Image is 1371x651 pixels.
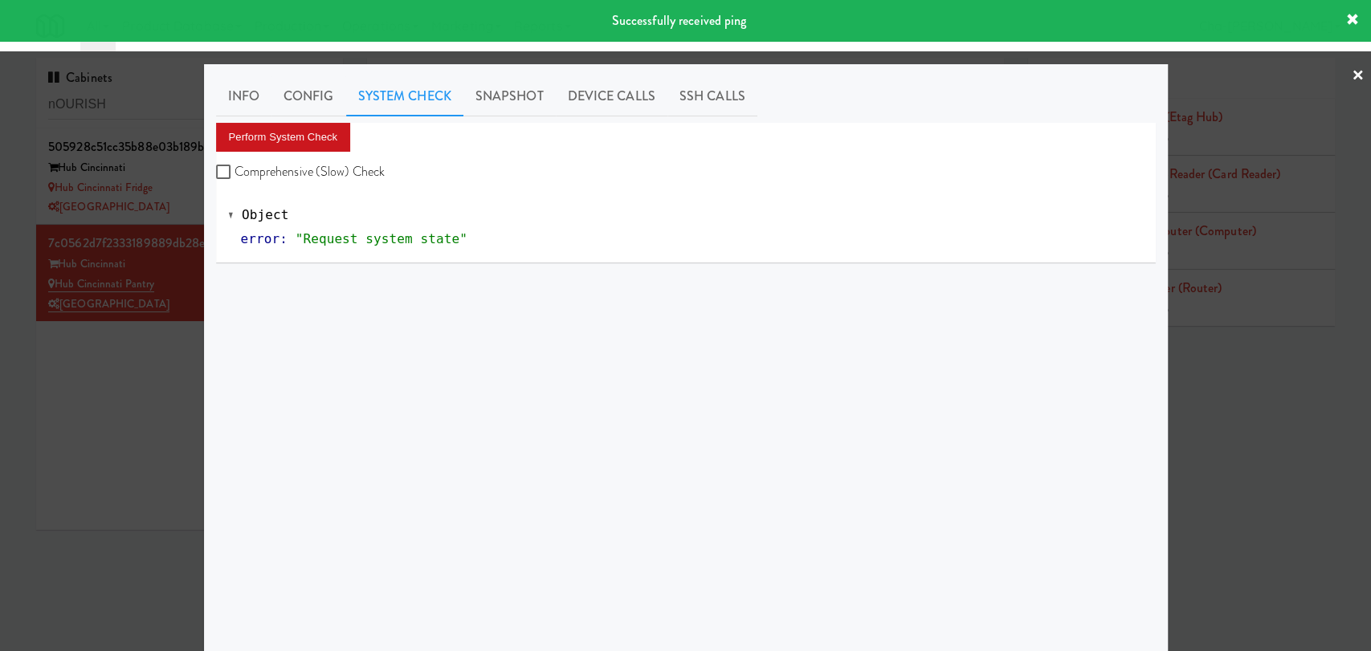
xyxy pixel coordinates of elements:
a: Snapshot [463,76,556,116]
span: : [280,231,288,246]
span: Successfully received ping [612,11,747,30]
a: System Check [346,76,463,116]
a: Device Calls [556,76,667,116]
a: Config [271,76,346,116]
span: error [241,231,280,246]
button: Perform System Check [216,123,351,152]
span: "Request system state" [296,231,467,246]
input: Comprehensive (Slow) Check [216,166,235,179]
span: Object [242,207,288,222]
a: Info [216,76,271,116]
label: Comprehensive (Slow) Check [216,160,386,184]
a: × [1352,51,1365,101]
a: SSH Calls [667,76,757,116]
